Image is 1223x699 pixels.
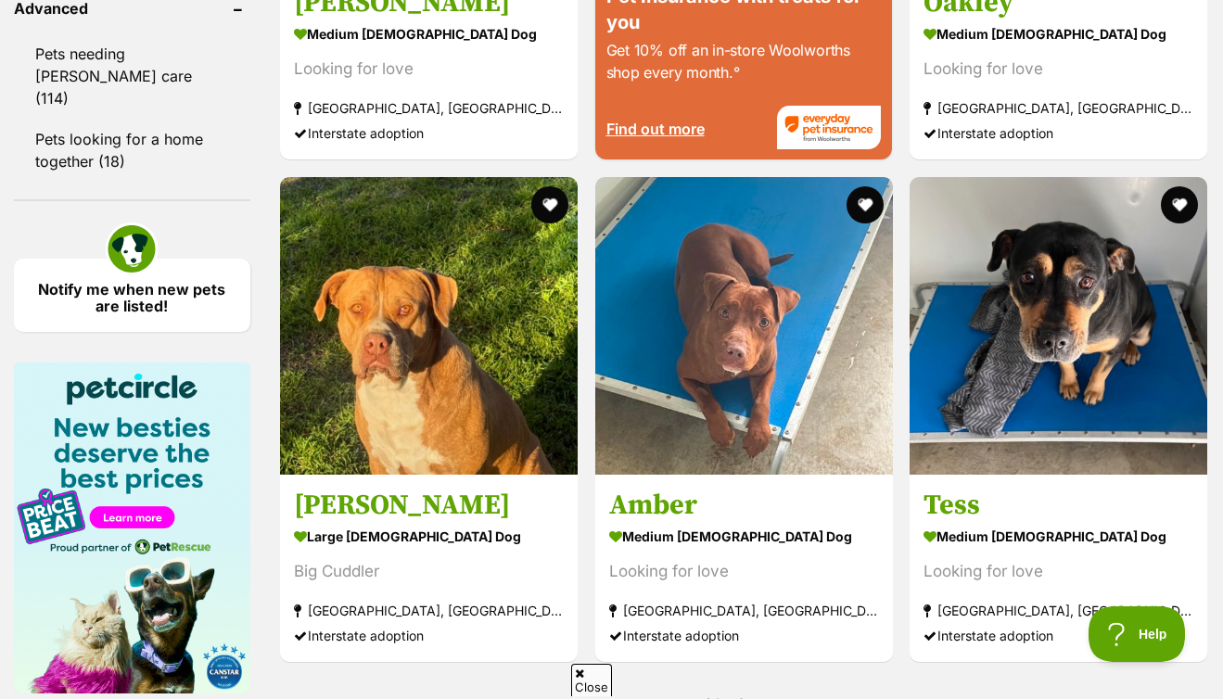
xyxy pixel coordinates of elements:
[571,664,612,696] span: Close
[924,559,1193,584] div: Looking for love
[294,523,564,550] strong: large [DEMOGRAPHIC_DATA] Dog
[924,57,1193,82] div: Looking for love
[14,259,250,332] a: Notify me when new pets are listed!
[924,598,1193,623] strong: [GEOGRAPHIC_DATA], [GEOGRAPHIC_DATA]
[14,120,250,181] a: Pets looking for a home together (18)
[1161,186,1198,223] button: favourite
[294,121,564,146] div: Interstate adoption
[280,177,578,475] img: Danny - Bullmastiff x Dogue de Bordeaux Dog
[924,523,1193,550] strong: medium [DEMOGRAPHIC_DATA] Dog
[1089,606,1186,662] iframe: Help Scout Beacon - Open
[595,177,893,475] img: Amber - Staffordshire Bull Terrier Dog
[531,186,568,223] button: favourite
[924,95,1193,121] strong: [GEOGRAPHIC_DATA], [GEOGRAPHIC_DATA]
[924,20,1193,47] strong: medium [DEMOGRAPHIC_DATA] Dog
[294,20,564,47] strong: medium [DEMOGRAPHIC_DATA] Dog
[595,474,893,662] a: Amber medium [DEMOGRAPHIC_DATA] Dog Looking for love [GEOGRAPHIC_DATA], [GEOGRAPHIC_DATA] Interst...
[294,623,564,648] div: Interstate adoption
[609,598,879,623] strong: [GEOGRAPHIC_DATA], [GEOGRAPHIC_DATA]
[910,474,1207,662] a: Tess medium [DEMOGRAPHIC_DATA] Dog Looking for love [GEOGRAPHIC_DATA], [GEOGRAPHIC_DATA] Intersta...
[609,623,879,648] div: Interstate adoption
[14,34,250,118] a: Pets needing [PERSON_NAME] care (114)
[294,488,564,523] h3: [PERSON_NAME]
[609,559,879,584] div: Looking for love
[280,474,578,662] a: [PERSON_NAME] large [DEMOGRAPHIC_DATA] Dog Big Cuddler [GEOGRAPHIC_DATA], [GEOGRAPHIC_DATA] Inter...
[846,186,883,223] button: favourite
[14,362,250,693] img: Pet Circle promo banner
[294,95,564,121] strong: [GEOGRAPHIC_DATA], [GEOGRAPHIC_DATA]
[924,121,1193,146] div: Interstate adoption
[609,488,879,523] h3: Amber
[910,177,1207,475] img: Tess - Rottweiler x American Staffordshire Terrier Dog
[294,559,564,584] div: Big Cuddler
[924,488,1193,523] h3: Tess
[294,57,564,82] div: Looking for love
[609,523,879,550] strong: medium [DEMOGRAPHIC_DATA] Dog
[294,598,564,623] strong: [GEOGRAPHIC_DATA], [GEOGRAPHIC_DATA]
[924,623,1193,648] div: Interstate adoption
